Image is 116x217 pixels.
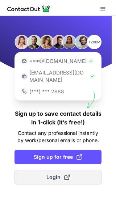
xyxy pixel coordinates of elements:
[46,174,70,181] span: Login
[29,58,87,65] p: ***@[DOMAIN_NAME]
[14,170,101,184] button: Login
[29,69,88,84] p: [EMAIL_ADDRESS][DOMAIN_NAME]
[62,35,76,49] img: Person #5
[52,35,66,49] img: Person #4
[14,109,101,127] h1: Sign up to save contact details in 1-click (it’s free!)
[87,35,101,49] p: +200M
[7,4,51,13] img: ContactOut v5.3.10
[88,58,94,64] img: Check Icon
[90,73,95,79] img: Check Icon
[34,153,82,161] span: Sign up for free
[21,88,28,95] img: https://contactout.com/extension/app/static/media/login-phone-icon.bacfcb865e29de816d437549d7f4cb...
[27,35,41,49] img: Person #2
[40,35,54,49] img: Person #3
[75,35,89,49] img: Person #6
[14,150,101,164] button: Sign up for free
[21,73,28,80] img: https://contactout.com/extension/app/static/media/login-work-icon.638a5007170bc45168077fde17b29a1...
[21,58,28,65] img: https://contactout.com/extension/app/static/media/login-email-icon.f64bce713bb5cd1896fef81aa7b14a...
[14,129,101,144] p: Contact any professional instantly by work/personal emails or phone.
[14,35,29,49] img: Person #1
